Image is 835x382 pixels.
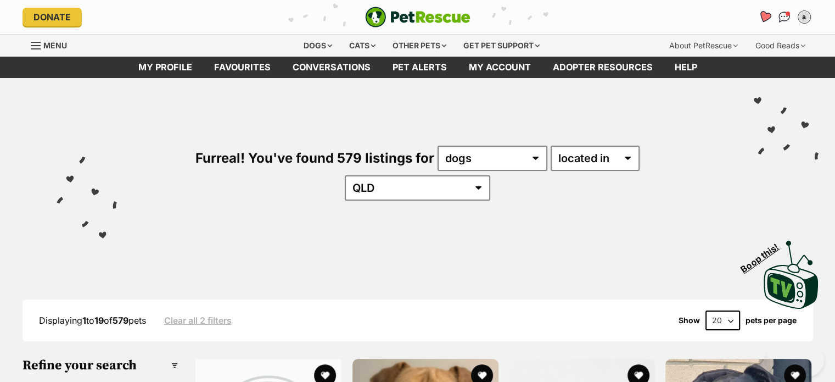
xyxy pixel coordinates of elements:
img: logo-e224e6f780fb5917bec1dbf3a21bbac754714ae5b6737aabdf751b685950b380.svg [365,7,470,27]
h3: Refine your search [23,358,178,373]
a: conversations [282,57,382,78]
span: Displaying to of pets [39,315,146,326]
span: Menu [43,41,67,50]
iframe: Help Scout Beacon - Open [766,344,824,377]
div: Get pet support [456,35,547,57]
ul: Account quick links [756,8,813,26]
strong: 1 [82,315,86,326]
button: My account [795,8,813,26]
strong: 579 [113,315,128,326]
a: Conversations [776,8,793,26]
div: Dogs [296,35,340,57]
a: Favourites [753,5,776,28]
div: Other pets [385,35,454,57]
a: Adopter resources [542,57,664,78]
div: Good Reads [748,35,813,57]
a: Favourites [203,57,282,78]
span: Furreal! You've found 579 listings for [195,150,434,166]
label: pets per page [746,316,797,325]
div: About PetRescue [662,35,746,57]
a: PetRescue [365,7,470,27]
div: Cats [341,35,383,57]
strong: 19 [94,315,104,326]
span: Boop this! [739,235,789,274]
img: chat-41dd97257d64d25036548639549fe6c8038ab92f7586957e7f3b1b290dea8141.svg [778,12,790,23]
a: Boop this! [764,231,819,311]
img: PetRescue TV logo [764,241,819,309]
a: My account [458,57,542,78]
a: Clear all 2 filters [164,315,232,325]
a: Menu [31,35,75,54]
a: Donate [23,8,82,26]
a: Pet alerts [382,57,458,78]
a: My profile [127,57,203,78]
span: Show [679,316,700,325]
a: Help [664,57,708,78]
div: a [799,12,810,23]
